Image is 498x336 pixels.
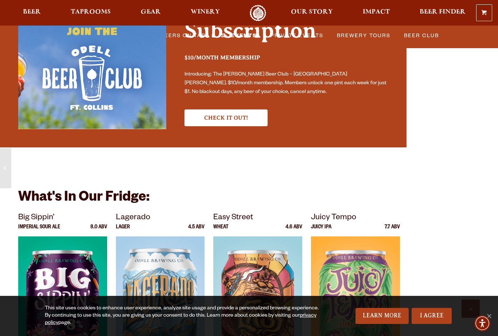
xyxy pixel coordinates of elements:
[385,225,400,236] p: 7.7 ABV
[244,5,272,21] a: Odell Home
[184,70,388,97] p: Introducing: The [PERSON_NAME] Beer Club – [GEOGRAPHIC_DATA][PERSON_NAME]. $10/month membership. ...
[18,5,46,21] a: Beer
[286,5,338,21] a: Our Story
[358,5,394,21] a: Impact
[311,225,331,236] p: Juicy IPA
[188,225,205,236] p: 4.5 ABV
[18,189,388,211] h3: What's in our fridge:
[363,9,390,15] span: Impact
[45,305,322,327] div: This site uses cookies to enhance user experience, analyze site usage and provide a personalized ...
[184,109,268,126] a: The Odell Beer Club (opens in a new window)
[116,212,205,225] p: Lagerado
[141,9,161,15] span: Gear
[311,212,400,225] p: Juicy Tempo
[18,212,107,225] p: Big Sippin’
[116,225,130,236] p: Lager
[45,313,316,326] a: privacy policy
[474,315,490,331] div: Accessibility Menu
[90,225,107,236] p: 8.0 ABV
[415,5,470,21] a: Beer Finder
[291,9,333,15] span: Our Story
[213,225,229,236] p: Wheat
[18,225,60,236] p: Imperial Sour Ale
[66,5,116,21] a: Taprooms
[401,27,442,44] a: Beer Club
[184,54,388,67] h3: $10/month membership
[213,212,302,225] p: Easy Street
[71,9,111,15] span: Taprooms
[420,9,466,15] span: Beer Finder
[285,225,302,236] p: 4.6 ABV
[355,308,409,324] a: Learn More
[136,5,166,21] a: Gear
[191,9,220,15] span: Winery
[23,9,41,15] span: Beer
[186,5,225,21] a: Winery
[412,308,452,324] a: I Agree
